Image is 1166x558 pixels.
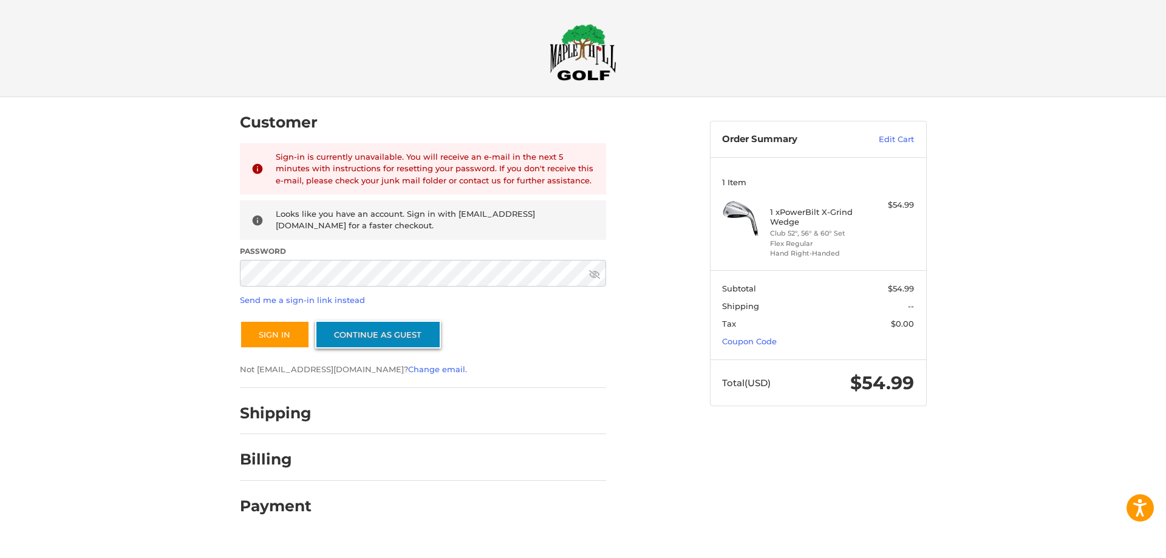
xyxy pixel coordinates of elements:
label: Password [240,246,606,257]
span: Total (USD) [722,377,771,389]
a: Send me a sign-in link instead [240,295,365,305]
h2: Shipping [240,404,312,423]
div: $54.99 [866,199,914,211]
span: Shipping [722,301,759,311]
a: Change email [408,364,465,374]
img: Maple Hill Golf [550,24,616,81]
li: Club 52°, 56° & 60° Set [770,228,863,239]
a: Continue as guest [315,321,441,349]
h4: 1 x PowerBilt X-Grind Wedge [770,207,863,227]
button: Sign In [240,321,310,349]
span: -- [908,301,914,311]
h2: Billing [240,450,311,469]
span: $54.99 [850,372,914,394]
span: Subtotal [722,284,756,293]
h3: 1 Item [722,177,914,187]
span: Tax [722,319,736,328]
a: Coupon Code [722,336,777,346]
li: Hand Right-Handed [770,248,863,259]
div: Sign-in is currently unavailable. You will receive an e-mail in the next 5 minutes with instructi... [276,151,595,187]
h2: Customer [240,113,318,132]
span: $54.99 [888,284,914,293]
li: Flex Regular [770,239,863,249]
h2: Payment [240,497,312,515]
a: Edit Cart [853,134,914,146]
p: Not [EMAIL_ADDRESS][DOMAIN_NAME]? . [240,364,606,376]
span: $0.00 [891,319,914,328]
span: Looks like you have an account. Sign in with [EMAIL_ADDRESS][DOMAIN_NAME] for a faster checkout. [276,209,535,231]
h3: Order Summary [722,134,853,146]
